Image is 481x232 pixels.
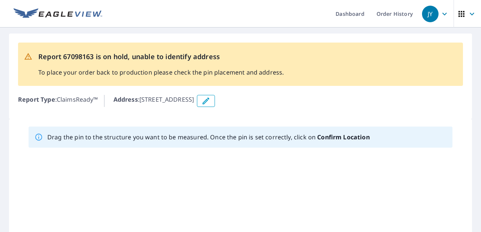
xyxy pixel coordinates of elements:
[38,52,284,62] p: Report 67098163 is on hold, unable to identify address
[47,133,370,142] p: Drag the pin to the structure you want to be measured. Once the pin is set correctly, click on
[14,8,102,20] img: EV Logo
[317,133,369,141] b: Confirm Location
[422,6,439,22] div: JY
[18,95,55,104] b: Report Type
[113,95,194,107] p: : [STREET_ADDRESS]
[113,95,138,104] b: Address
[18,95,98,107] p: : ClaimsReady™
[38,68,284,77] p: To place your order back to production please check the pin placement and address.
